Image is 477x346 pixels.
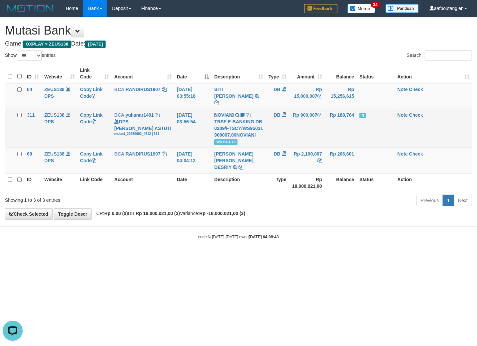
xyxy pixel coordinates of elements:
[23,41,71,48] span: OXPLAY > ZEUS138
[304,4,337,13] img: Feedback.jpg
[54,208,92,220] a: Toggle Descr
[162,151,167,157] a: Copy RANDIRUS1907 to clipboard
[249,235,279,239] strong: [DATE] 04:08:43
[114,151,124,157] span: BCA
[325,148,357,173] td: Rp 206,601
[174,109,212,148] td: [DATE] 03:56:54
[44,151,65,157] a: ZEUS138
[42,64,77,83] th: Website: activate to sort column ascending
[174,83,212,109] td: [DATE] 03:55:18
[198,235,279,239] small: code © [DATE]-[DATE] dwg |
[397,112,408,118] a: Note
[174,148,212,173] td: [DATE] 04:04:12
[325,64,357,83] th: Balance
[385,4,419,13] img: panduan.png
[317,93,322,99] a: Copy Rp 15,000,007 to clipboard
[289,173,325,192] th: Rp 18.000.021,00
[162,87,167,92] a: Copy RANDIRUS1907 to clipboard
[27,112,35,118] span: 311
[114,112,124,118] span: BCA
[409,151,423,157] a: Check
[212,173,265,192] th: Description
[397,151,408,157] a: Note
[407,51,472,60] label: Search:
[80,87,103,99] a: Copy Link Code
[155,112,160,118] a: Copy yulianar1401 to clipboard
[5,208,53,220] a: Check Selected
[3,3,23,23] button: Open LiveChat chat widget
[357,173,395,192] th: Status
[17,51,42,60] select: Showentries
[80,151,103,163] a: Copy Link Code
[174,173,212,192] th: Date
[274,87,280,92] span: DB
[27,151,32,157] span: 69
[114,87,124,92] span: BCA
[114,118,172,136] div: DPS [PERSON_NAME] ASTUTI
[27,87,32,92] span: 64
[214,118,263,138] div: TRSF E-BANKING DB 0209/FTSCY/WS95031 900007.00NOVIANI
[325,173,357,192] th: Balance
[112,64,174,83] th: Account: activate to sort column ascending
[112,173,174,192] th: Account
[77,64,112,83] th: Link Code: activate to sort column ascending
[174,64,212,83] th: Date: activate to sort column descending
[126,151,161,157] a: RANDIRUS1907
[266,173,289,192] th: Type
[85,41,106,48] span: [DATE]
[359,113,366,118] span: Has Note
[126,87,161,92] a: RANDIRUS1907
[416,195,443,206] a: Previous
[5,24,472,37] h1: Mutasi Bank
[80,112,103,124] a: Copy Link Code
[317,158,322,163] a: Copy Rp 2,100,007 to clipboard
[5,194,194,203] div: Showing 1 to 3 of 3 entries
[42,148,77,173] td: DPS
[454,195,472,206] a: Next
[42,83,77,109] td: DPS
[44,87,65,92] a: ZEUS138
[126,112,154,118] a: yulianar1401
[214,151,253,170] a: [PERSON_NAME] [PERSON_NAME] DESRIY
[77,173,112,192] th: Link Code
[5,41,472,47] h4: Game: Date:
[214,112,234,118] a: NOVIANI
[371,2,380,8] span: 34
[347,4,375,13] img: Button%20Memo.svg
[214,100,219,105] a: Copy SITI NURLITA SAPIT to clipboard
[246,112,250,118] a: Copy NOVIANI to clipboard
[325,109,357,148] td: Rp 188,764
[289,109,325,148] td: Rp 900,007
[214,139,238,145] span: WD BCA 16
[114,132,172,136] div: mutasi_20250902_4812 | 311
[238,165,243,170] a: Copy LITA AMELIA DESRIY to clipboard
[325,83,357,109] td: Rp 15,256,615
[289,148,325,173] td: Rp 2,100,007
[395,173,472,192] th: Action
[397,87,408,92] a: Note
[443,195,454,206] a: 1
[289,64,325,83] th: Amount: activate to sort column ascending
[42,173,77,192] th: Website
[274,151,280,157] span: DB
[5,51,56,60] label: Show entries
[317,112,322,118] a: Copy Rp 900,007 to clipboard
[266,64,289,83] th: Type: activate to sort column ascending
[409,112,423,118] a: Check
[93,211,245,216] span: CR: DB: Variance:
[42,109,77,148] td: DPS
[425,51,472,60] input: Search:
[409,87,423,92] a: Check
[274,112,280,118] span: DB
[357,64,395,83] th: Status
[289,83,325,109] td: Rp 15,000,007
[212,64,265,83] th: Description: activate to sort column ascending
[24,64,42,83] th: ID: activate to sort column ascending
[5,3,56,13] img: MOTION_logo.png
[214,87,253,99] a: SITI [PERSON_NAME]
[44,112,65,118] a: ZEUS138
[199,211,245,216] strong: Rp -18.000.021,00 (3)
[24,173,42,192] th: ID
[395,64,472,83] th: Action: activate to sort column ascending
[104,211,128,216] strong: Rp 0,00 (0)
